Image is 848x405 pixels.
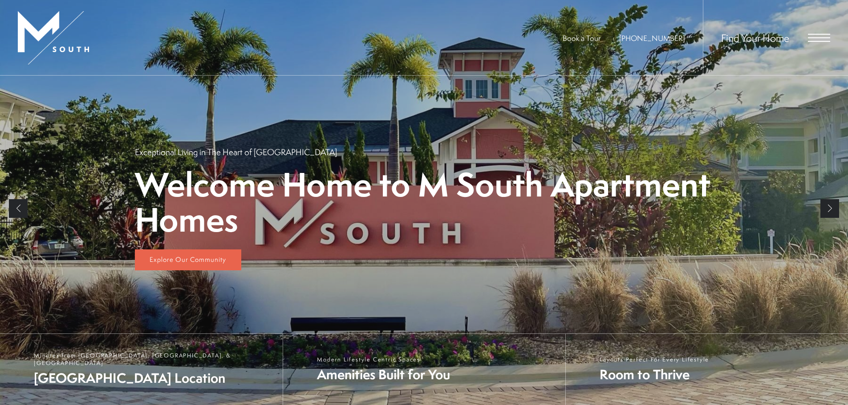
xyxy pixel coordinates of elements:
[9,199,28,218] a: Previous
[600,356,709,363] span: Layouts Perfect For Every Lifestyle
[283,334,565,405] a: Modern Lifestyle Centric Spaces
[18,11,89,64] img: MSouth
[135,249,241,271] a: Explore Our Community
[317,365,450,384] span: Amenities Built for You
[34,352,274,367] span: Minutes from [GEOGRAPHIC_DATA], [GEOGRAPHIC_DATA], & [GEOGRAPHIC_DATA]
[565,334,848,405] a: Layouts Perfect For Every Lifestyle
[820,199,839,218] a: Next
[317,356,450,363] span: Modern Lifestyle Centric Spaces
[34,369,274,387] span: [GEOGRAPHIC_DATA] Location
[721,31,789,45] a: Find Your Home
[808,34,830,42] button: Open Menu
[619,33,685,43] a: Call Us at 813-570-8014
[135,167,714,237] p: Welcome Home to M South Apartment Homes
[600,365,709,384] span: Room to Thrive
[135,146,337,158] p: Exceptional Living in The Heart of [GEOGRAPHIC_DATA]
[619,33,685,43] span: [PHONE_NUMBER]
[150,255,226,264] span: Explore Our Community
[563,33,600,43] a: Book a Tour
